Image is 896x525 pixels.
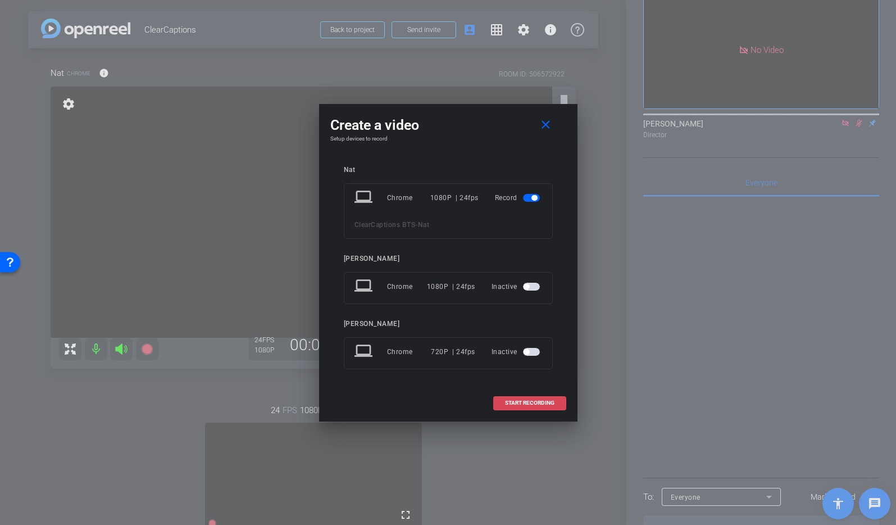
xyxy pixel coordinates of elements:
[505,400,554,406] span: START RECORDING
[493,396,566,410] button: START RECORDING
[427,277,475,297] div: 1080P | 24fps
[344,166,553,174] div: Nat
[330,115,566,135] div: Create a video
[387,188,430,208] div: Chrome
[495,188,542,208] div: Record
[387,277,427,297] div: Chrome
[387,342,431,362] div: Chrome
[330,135,566,142] h4: Setup devices to record
[430,188,479,208] div: 1080P | 24fps
[418,221,430,229] span: Nat
[354,277,375,297] mat-icon: laptop
[344,320,553,328] div: [PERSON_NAME]
[539,118,553,132] mat-icon: close
[344,255,553,263] div: [PERSON_NAME]
[492,277,542,297] div: Inactive
[415,221,418,229] span: -
[354,221,416,229] span: ClearCaptions BTS
[354,342,375,362] mat-icon: laptop
[431,342,475,362] div: 720P | 24fps
[492,342,542,362] div: Inactive
[354,188,375,208] mat-icon: laptop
